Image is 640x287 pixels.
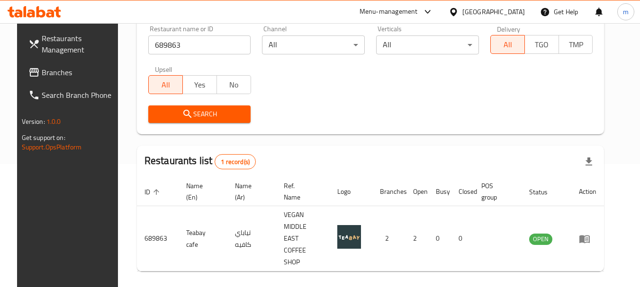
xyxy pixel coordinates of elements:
th: Branches [372,177,406,206]
span: TMP [563,38,589,52]
td: 0 [451,206,474,271]
td: تياباي كافيه [227,206,276,271]
div: All [376,35,479,54]
span: 1 record(s) [215,157,255,166]
table: enhanced table [137,177,604,271]
a: Branches [21,61,124,84]
th: Logo [330,177,372,206]
span: Status [529,186,560,198]
button: TMP [559,35,593,54]
button: All [490,35,525,54]
span: Search Branch Phone [42,89,117,101]
div: Export file [577,150,600,173]
span: Branches [42,67,117,78]
div: All [262,35,365,54]
td: VEGAN MIDDLE EAST COFFEE SHOP [276,206,330,271]
span: Name (En) [186,180,216,203]
th: Action [571,177,604,206]
button: Yes [182,75,217,94]
a: Restaurants Management [21,27,124,61]
td: 689863 [137,206,179,271]
div: Total records count [215,154,256,169]
span: m [623,7,629,17]
div: Menu [579,233,596,244]
td: 0 [428,206,451,271]
th: Open [406,177,428,206]
span: Name (Ar) [235,180,265,203]
div: Menu-management [360,6,418,17]
td: 2 [372,206,406,271]
button: No [216,75,251,94]
span: 1.0.0 [46,115,61,128]
span: TGO [529,38,555,52]
button: TGO [524,35,559,54]
span: All [153,78,179,92]
label: Delivery [497,26,521,32]
span: ID [144,186,162,198]
span: Search [156,108,243,120]
span: Version: [22,115,45,128]
span: OPEN [529,234,552,244]
a: Support.OpsPlatform [22,141,82,153]
input: Search for restaurant name or ID.. [148,35,251,54]
span: Restaurants Management [42,33,117,55]
span: No [221,78,247,92]
td: 2 [406,206,428,271]
button: Search [148,105,251,123]
span: POS group [481,180,510,203]
h2: Restaurants list [144,154,256,169]
label: Upsell [155,66,172,72]
span: Ref. Name [284,180,318,203]
img: Teabay cafe [337,225,361,249]
td: Teabay cafe [179,206,227,271]
th: Closed [451,177,474,206]
span: Yes [187,78,213,92]
span: Get support on: [22,131,65,144]
div: [GEOGRAPHIC_DATA] [462,7,525,17]
th: Busy [428,177,451,206]
a: Search Branch Phone [21,84,124,106]
span: All [495,38,521,52]
button: All [148,75,183,94]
